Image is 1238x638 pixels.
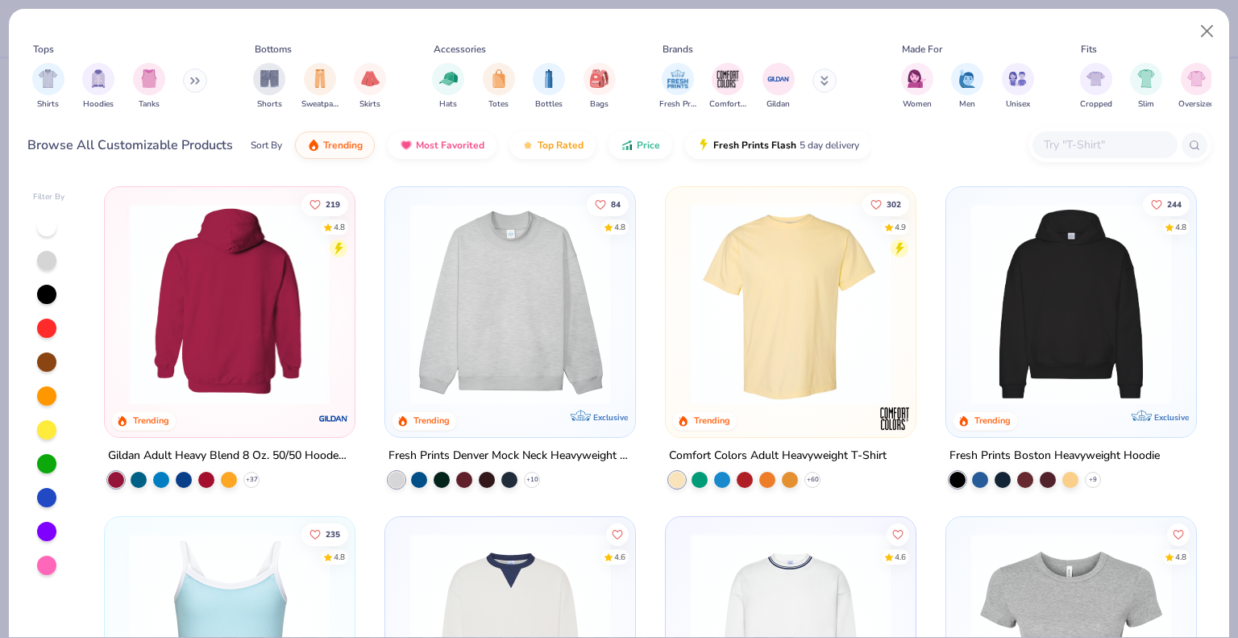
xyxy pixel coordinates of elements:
[121,203,339,405] img: a164e800-7022-4571-a324-30c76f641635
[962,203,1180,405] img: 91acfc32-fd48-4d6b-bdad-a4c1a30ac3fc
[490,69,508,88] img: Totes Image
[359,98,380,111] span: Skirts
[439,69,458,88] img: Hats Image
[908,69,926,88] img: Women Image
[614,551,625,563] div: 4.6
[133,63,165,111] button: filter button
[301,63,339,111] div: filter for Sweatpants
[1138,98,1154,111] span: Slim
[800,136,859,155] span: 5 day delivery
[432,63,464,111] button: filter button
[903,98,932,111] span: Women
[257,98,282,111] span: Shorts
[140,69,158,88] img: Tanks Image
[326,530,341,538] span: 235
[766,67,791,91] img: Gildan Image
[1130,63,1162,111] div: filter for Slim
[1080,98,1112,111] span: Cropped
[533,63,565,111] button: filter button
[685,131,871,159] button: Fresh Prints Flash5 day delivery
[83,98,114,111] span: Hoodies
[1178,63,1215,111] button: filter button
[39,69,57,88] img: Shirts Image
[1080,63,1112,111] button: filter button
[587,193,629,215] button: Like
[483,63,515,111] div: filter for Totes
[697,139,710,152] img: flash.gif
[32,63,64,111] div: filter for Shirts
[669,446,887,466] div: Comfort Colors Adult Heavyweight T-Shirt
[326,200,341,208] span: 219
[302,193,349,215] button: Like
[434,42,486,56] div: Accessories
[1089,475,1097,485] span: + 9
[713,139,796,152] span: Fresh Prints Flash
[139,98,160,111] span: Tanks
[483,63,515,111] button: filter button
[301,63,339,111] button: filter button
[1086,69,1105,88] img: Cropped Image
[949,446,1160,466] div: Fresh Prints Boston Heavyweight Hoodie
[659,63,696,111] div: filter for Fresh Prints
[606,523,629,545] button: Like
[37,98,59,111] span: Shirts
[1178,63,1215,111] div: filter for Oversized
[400,139,413,152] img: most_fav.gif
[388,446,632,466] div: Fresh Prints Denver Mock Neck Heavyweight Sweatshirt
[540,69,558,88] img: Bottles Image
[82,63,114,111] button: filter button
[959,98,975,111] span: Men
[509,131,596,159] button: Top Rated
[521,139,534,152] img: TopRated.gif
[593,412,628,423] span: Exclusive
[301,98,339,111] span: Sweatpants
[33,42,54,56] div: Tops
[388,131,496,159] button: Most Favorited
[1002,63,1034,111] button: filter button
[334,551,346,563] div: 4.8
[1008,69,1027,88] img: Unisex Image
[1002,63,1034,111] div: filter for Unisex
[806,475,818,485] span: + 60
[318,402,350,435] img: Gildan logo
[590,98,609,111] span: Bags
[488,98,509,111] span: Totes
[1006,98,1030,111] span: Unisex
[311,69,329,88] img: Sweatpants Image
[609,131,672,159] button: Price
[584,63,616,111] button: filter button
[1192,16,1223,47] button: Close
[1187,69,1206,88] img: Oversized Image
[535,98,563,111] span: Bottles
[533,63,565,111] div: filter for Bottles
[659,98,696,111] span: Fresh Prints
[709,63,746,111] button: filter button
[611,200,621,208] span: 84
[1175,221,1186,233] div: 4.8
[709,63,746,111] div: filter for Comfort Colors
[439,98,457,111] span: Hats
[253,63,285,111] div: filter for Shorts
[1081,42,1097,56] div: Fits
[1137,69,1155,88] img: Slim Image
[323,139,363,152] span: Trending
[716,67,740,91] img: Comfort Colors Image
[334,221,346,233] div: 4.8
[901,63,933,111] div: filter for Women
[401,203,619,405] img: f5d85501-0dbb-4ee4-b115-c08fa3845d83
[659,63,696,111] button: filter button
[637,139,660,152] span: Price
[416,139,484,152] span: Most Favorited
[879,402,911,435] img: Comfort Colors logo
[663,42,693,56] div: Brands
[253,63,285,111] button: filter button
[902,42,942,56] div: Made For
[709,98,746,111] span: Comfort Colors
[614,221,625,233] div: 4.8
[108,446,351,466] div: Gildan Adult Heavy Blend 8 Oz. 50/50 Hooded Sweatshirt
[862,193,909,215] button: Like
[302,523,349,545] button: Like
[255,42,292,56] div: Bottoms
[246,475,258,485] span: + 37
[82,63,114,111] div: filter for Hoodies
